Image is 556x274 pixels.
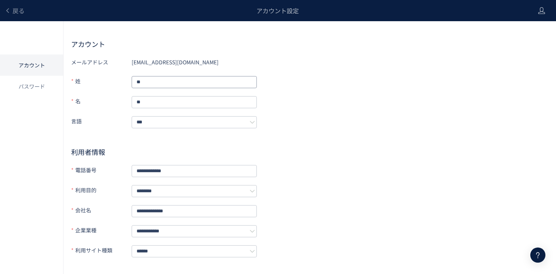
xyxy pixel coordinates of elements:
[71,147,257,156] h2: 利用者情報
[71,164,132,177] label: 電話番号
[71,115,132,128] label: 言語
[71,56,132,68] label: メールアドレス
[12,6,25,15] span: 戻る
[71,184,132,197] label: 利用目的
[71,39,548,48] h2: アカウント
[71,224,132,237] label: 企業業種
[132,56,257,68] div: [EMAIL_ADDRESS][DOMAIN_NAME]
[71,95,132,108] label: 名
[71,75,132,88] label: 姓
[71,244,132,257] label: 利用サイト種類
[71,204,132,217] label: 会社名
